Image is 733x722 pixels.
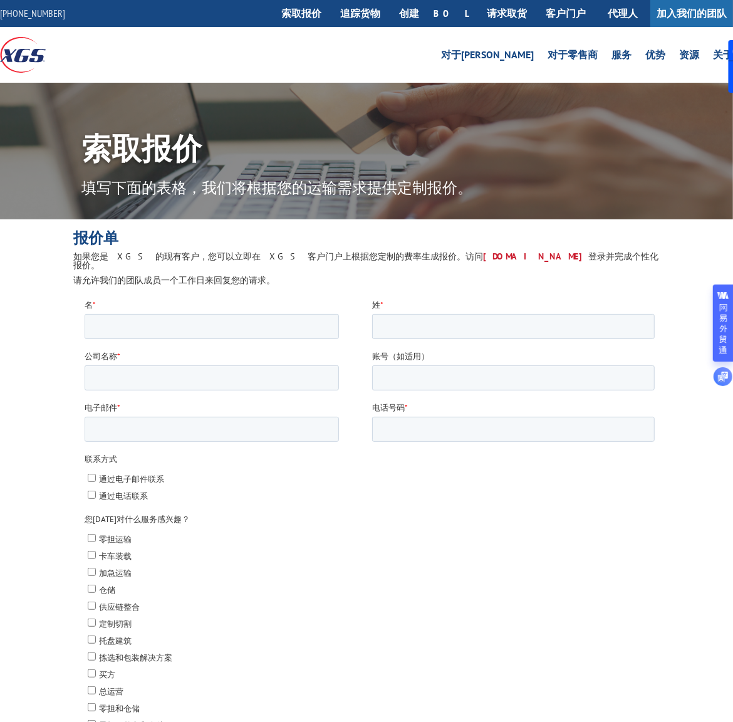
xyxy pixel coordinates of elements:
font: 请允许我们的团队成员一个工作日来回复您的请求。 [73,275,275,286]
font: 加急运输 [14,269,47,280]
font: 优势 [645,48,665,61]
font: 总重量 [288,615,312,626]
input: 买方 [3,370,11,379]
a: 优势 [645,50,665,64]
input: 加急运输 [3,269,11,277]
input: 拖运 [3,438,11,446]
font: 登录并完成个性化报价。 [73,251,658,271]
font: 姓 [288,1,296,11]
a: 对于[PERSON_NAME] [441,50,534,64]
input: 供应链整合 [3,303,11,311]
font: 拖运 [14,438,31,449]
input: 卡车装载 [3,252,11,260]
font: 如果您是 XGS 的现有客户，您可以立即在 XGS 客户门户上根据您定制的费率生成报价。访问 [73,251,483,262]
a: 对于零售商 [548,50,598,64]
font: 对于[PERSON_NAME] [441,48,534,61]
font: 创建 BOL [399,7,468,19]
input: 通过电话联系 [3,192,11,200]
input: 拣选和包装解决方案 [3,353,11,362]
font: 零担、整车和仓储 [14,421,80,432]
input: 定制切割 [3,320,11,328]
input: 输入您的邮政编码 [288,476,570,501]
a: 关于 [713,50,733,64]
input: 零担运输 [3,235,11,243]
font: 拣选和包装解决方案 [14,353,88,364]
font: 请求取货 [487,7,527,19]
font: 报价单 [73,228,118,248]
input: 托盘建筑 [3,337,11,345]
font: 资源 [679,48,699,61]
font: 卡车装载 [14,252,47,263]
font: 关于 [713,48,733,61]
font: 通过电话联系 [14,192,63,202]
font: 索取报价 [81,128,202,167]
a: 资源 [679,50,699,64]
font: 买方 [14,370,31,381]
font: 代理人 [608,7,638,19]
a: [DOMAIN_NAME] [483,251,588,262]
font: 填写下面的表格，我们将根据您的运输需求提供定制报价。 [81,178,472,197]
font: 目的地邮政编码 [288,461,345,472]
font: 对于零售商 [548,48,598,61]
font: 仅适用于卷式地毯和地毯砖。 [1,681,91,690]
font: 零担和仓储 [14,404,55,415]
input: 总运营 [3,387,11,395]
input: 仓储 [3,286,11,294]
font: 仓储 [14,286,31,296]
font: 账号（如适用） [288,52,345,63]
font: 电话号码 [288,103,320,114]
font: 供应链整合 [14,303,55,313]
input: 零担、整车和仓储 [3,421,11,429]
input: 通过电子邮件联系 [3,175,11,183]
font: 索取报价 [281,7,321,19]
a: 服务 [611,50,632,64]
font: 总运营 [14,387,39,398]
font: 通过电子邮件联系 [14,175,80,186]
font: 托盘建筑 [14,337,47,347]
font: 客户门户 [546,7,586,19]
font: 追踪货物 [340,7,380,19]
font: 零担运输 [14,235,47,246]
font: 服务 [611,48,632,61]
font: 定制切割 [14,320,47,330]
font: 加入我们的团队 [657,7,727,19]
input: 零担和仓储 [3,404,11,412]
